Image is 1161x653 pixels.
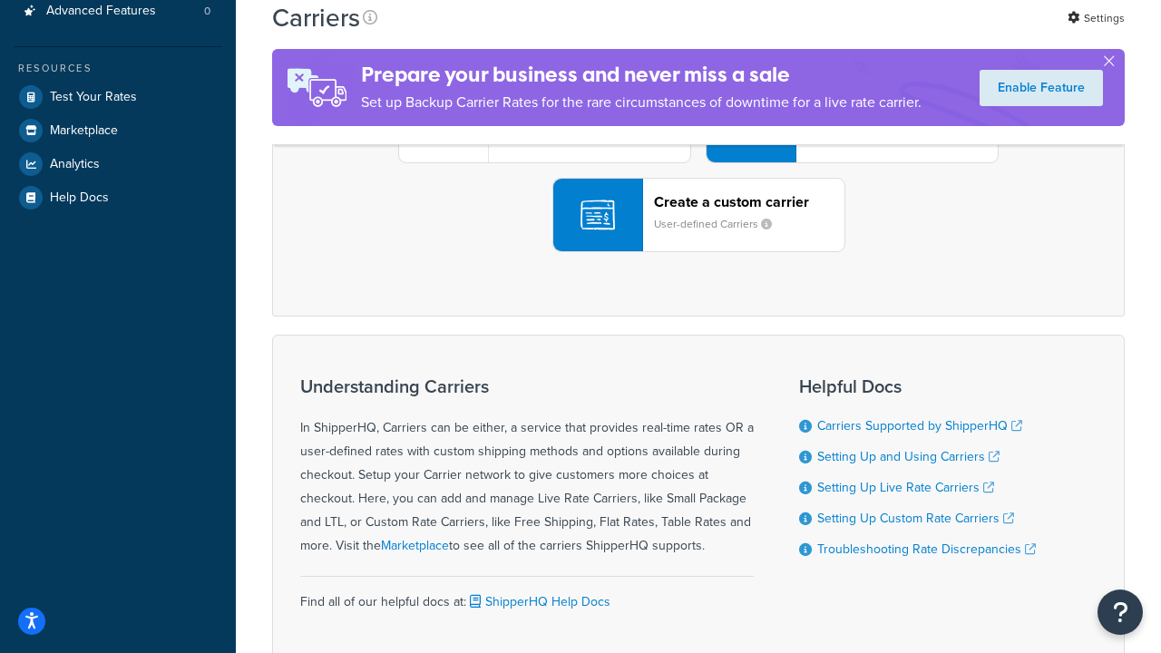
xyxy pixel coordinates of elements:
span: 0 [204,4,210,19]
h4: Prepare your business and never miss a sale [361,60,922,90]
a: Carriers Supported by ShipperHQ [817,416,1022,435]
h3: Helpful Docs [799,376,1036,396]
h3: Understanding Carriers [300,376,754,396]
a: Settings [1068,5,1125,31]
span: Test Your Rates [50,90,137,105]
a: Analytics [14,148,222,180]
a: ShipperHQ Help Docs [466,592,610,611]
img: icon-carrier-custom-c93b8a24.svg [580,198,615,232]
a: Help Docs [14,181,222,214]
a: Test Your Rates [14,81,222,113]
button: Open Resource Center [1098,590,1143,635]
a: Troubleshooting Rate Discrepancies [817,540,1036,559]
a: Marketplace [14,114,222,147]
header: Create a custom carrier [654,193,844,210]
span: Advanced Features [46,4,156,19]
img: ad-rules-rateshop-fe6ec290ccb7230408bd80ed9643f0289d75e0ffd9eb532fc0e269fcd187b520.png [272,49,361,126]
div: In ShipperHQ, Carriers can be either, a service that provides real-time rates OR a user-defined r... [300,376,754,558]
a: Setting Up and Using Carriers [817,447,1000,466]
a: Setting Up Custom Rate Carriers [817,509,1014,528]
a: Enable Feature [980,70,1103,106]
p: Set up Backup Carrier Rates for the rare circumstances of downtime for a live rate carrier. [361,90,922,115]
a: Marketplace [381,536,449,555]
button: Create a custom carrierUser-defined Carriers [552,178,845,252]
span: Analytics [50,157,100,172]
small: User-defined Carriers [654,216,786,232]
span: Marketplace [50,123,118,139]
div: Resources [14,61,222,76]
div: Find all of our helpful docs at: [300,576,754,614]
span: Help Docs [50,190,109,206]
a: Setting Up Live Rate Carriers [817,478,994,497]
